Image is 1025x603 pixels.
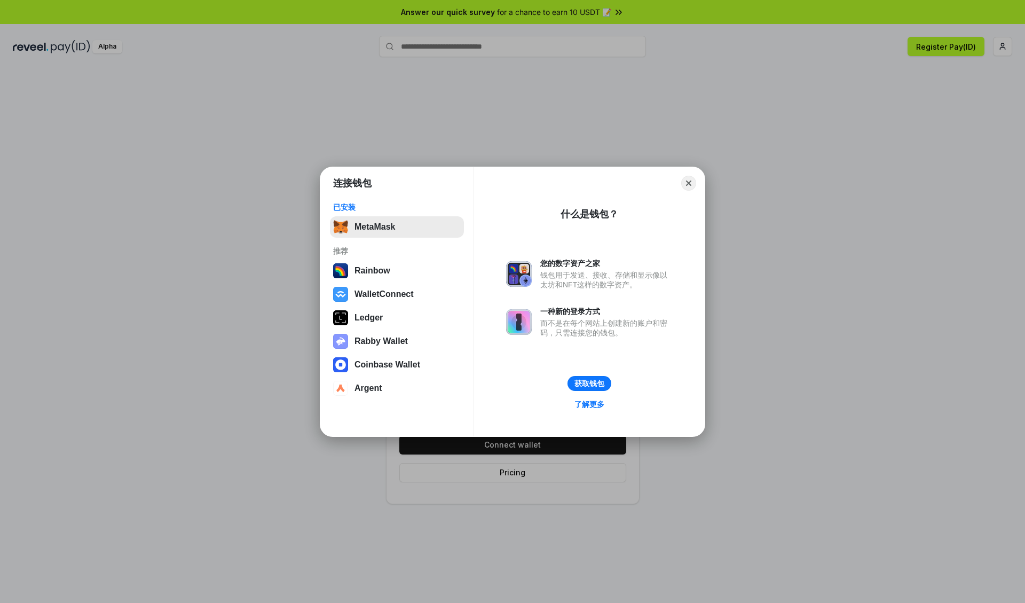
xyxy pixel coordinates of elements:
[330,216,464,238] button: MetaMask
[540,318,673,338] div: 而不是在每个网站上创建新的账户和密码，只需连接您的钱包。
[333,177,372,190] h1: 连接钱包
[333,334,348,349] img: svg+xml,%3Csvg%20xmlns%3D%22http%3A%2F%2Fwww.w3.org%2F2000%2Fsvg%22%20fill%3D%22none%22%20viewBox...
[506,309,532,335] img: svg+xml,%3Csvg%20xmlns%3D%22http%3A%2F%2Fwww.w3.org%2F2000%2Fsvg%22%20fill%3D%22none%22%20viewBox...
[354,289,414,299] div: WalletConnect
[330,354,464,375] button: Coinbase Wallet
[540,259,673,268] div: 您的数字资产之家
[681,176,696,191] button: Close
[330,331,464,352] button: Rabby Wallet
[333,357,348,372] img: svg+xml,%3Csvg%20width%3D%2228%22%20height%3D%2228%22%20viewBox%3D%220%200%2028%2028%22%20fill%3D...
[354,222,395,232] div: MetaMask
[333,202,461,212] div: 已安装
[333,220,348,234] img: svg+xml,%3Csvg%20fill%3D%22none%22%20height%3D%2233%22%20viewBox%3D%220%200%2035%2033%22%20width%...
[354,360,420,370] div: Coinbase Wallet
[567,376,611,391] button: 获取钱包
[330,307,464,328] button: Ledger
[333,246,461,256] div: 推荐
[506,261,532,287] img: svg+xml,%3Csvg%20xmlns%3D%22http%3A%2F%2Fwww.w3.org%2F2000%2Fsvg%22%20fill%3D%22none%22%20viewBox...
[330,378,464,399] button: Argent
[574,379,604,388] div: 获取钱包
[333,310,348,325] img: svg+xml,%3Csvg%20xmlns%3D%22http%3A%2F%2Fwww.w3.org%2F2000%2Fsvg%22%20width%3D%2228%22%20height%3...
[568,397,611,411] a: 了解更多
[330,260,464,281] button: Rainbow
[333,287,348,302] img: svg+xml,%3Csvg%20width%3D%2228%22%20height%3D%2228%22%20viewBox%3D%220%200%2028%2028%22%20fill%3D...
[333,263,348,278] img: svg+xml,%3Csvg%20width%3D%22120%22%20height%3D%22120%22%20viewBox%3D%220%200%20120%20120%22%20fil...
[354,336,408,346] div: Rabby Wallet
[574,400,604,409] div: 了解更多
[354,313,383,323] div: Ledger
[333,381,348,396] img: svg+xml,%3Csvg%20width%3D%2228%22%20height%3D%2228%22%20viewBox%3D%220%200%2028%2028%22%20fill%3D...
[330,284,464,305] button: WalletConnect
[540,270,673,289] div: 钱包用于发送、接收、存储和显示像以太坊和NFT这样的数字资产。
[354,266,390,276] div: Rainbow
[540,307,673,316] div: 一种新的登录方式
[561,208,618,221] div: 什么是钱包？
[354,383,382,393] div: Argent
